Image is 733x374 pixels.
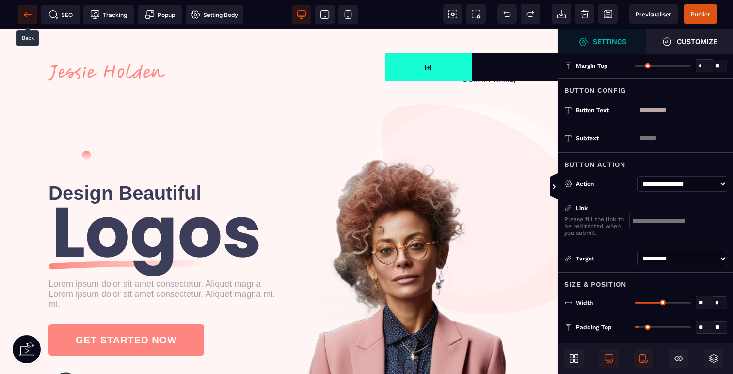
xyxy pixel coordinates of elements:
[191,10,238,19] span: Setting Body
[691,11,710,18] span: Publier
[558,152,733,170] div: Button Action
[48,150,279,178] text: Design Beautiful
[443,4,462,24] span: View components
[564,254,634,263] div: Target
[48,178,262,247] img: 05d724f234212e55da7924eda8ae7c21_Group_12.png
[564,349,584,368] span: Open Blocks
[593,38,626,45] strong: Settings
[576,62,608,70] span: Margin Top
[145,10,175,19] span: Popup
[669,349,688,368] span: Hide/Show Block
[564,203,629,213] div: Link
[48,247,279,283] text: Lorem ipsum dolor sit amet consectetur. Aliquet magna Lorem ipsum dolor sit amet consectetur. Ali...
[466,4,486,24] span: Screenshot
[576,179,634,189] div: Action
[558,272,733,290] div: Size & Position
[48,34,165,51] img: 7846bf60b50d1368bc4f2c111ceec227_logo.png
[558,78,733,96] div: Button Config
[636,11,671,18] span: Previsualiser
[48,10,73,19] span: SEO
[599,349,619,368] span: Desktop Only
[634,349,653,368] span: Mobile Only
[704,349,723,368] span: Open Layers
[90,10,127,19] span: Tracking
[576,299,593,307] span: Width
[385,24,472,52] span: Open Blocks
[576,324,612,331] span: Padding Top
[564,216,629,236] p: Please fill the link to be redirected when you submit.
[629,4,678,24] span: Preview
[576,105,637,115] div: Button Text
[558,29,646,54] span: Settings
[576,133,637,143] div: Subtext
[646,29,733,54] span: Open Style Manager
[48,295,204,326] button: GET STARTED NOW
[677,38,717,45] strong: Customize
